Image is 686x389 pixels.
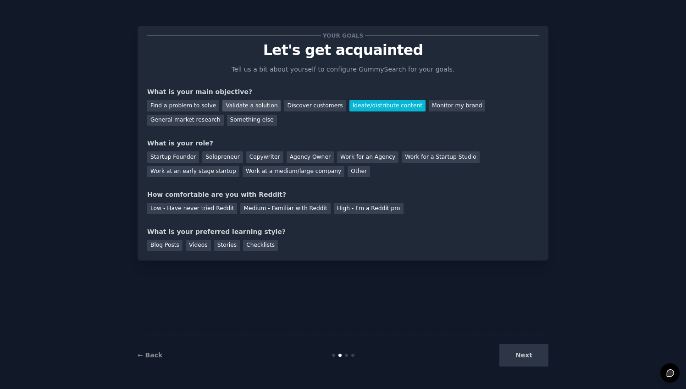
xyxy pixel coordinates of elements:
[337,151,398,163] div: Work for an Agency
[349,100,426,111] div: Ideate/distribute content
[147,166,239,178] div: Work at an early stage startup
[186,240,211,251] div: Videos
[147,42,539,58] p: Let's get acquainted
[147,227,539,237] div: What is your preferred learning style?
[321,31,365,40] span: Your goals
[287,151,334,163] div: Agency Owner
[214,240,240,251] div: Stories
[147,151,199,163] div: Startup Founder
[243,240,278,251] div: Checklists
[147,139,539,148] div: What is your role?
[227,115,277,126] div: Something else
[240,203,330,214] div: Medium - Familiar with Reddit
[147,190,539,200] div: How comfortable are you with Reddit?
[138,351,162,359] a: ← Back
[202,151,243,163] div: Solopreneur
[284,100,346,111] div: Discover customers
[147,115,224,126] div: General market research
[402,151,479,163] div: Work for a Startup Studio
[147,100,219,111] div: Find a problem to solve
[147,203,237,214] div: Low - Have never tried Reddit
[334,203,404,214] div: High - I'm a Reddit pro
[222,100,281,111] div: Validate a solution
[147,240,183,251] div: Blog Posts
[246,151,283,163] div: Copywriter
[429,100,485,111] div: Monitor my brand
[243,166,344,178] div: Work at a medium/large company
[147,87,539,97] div: What is your main objective?
[348,166,370,178] div: Other
[227,65,459,74] p: Tell us a bit about yourself to configure GummySearch for your goals.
